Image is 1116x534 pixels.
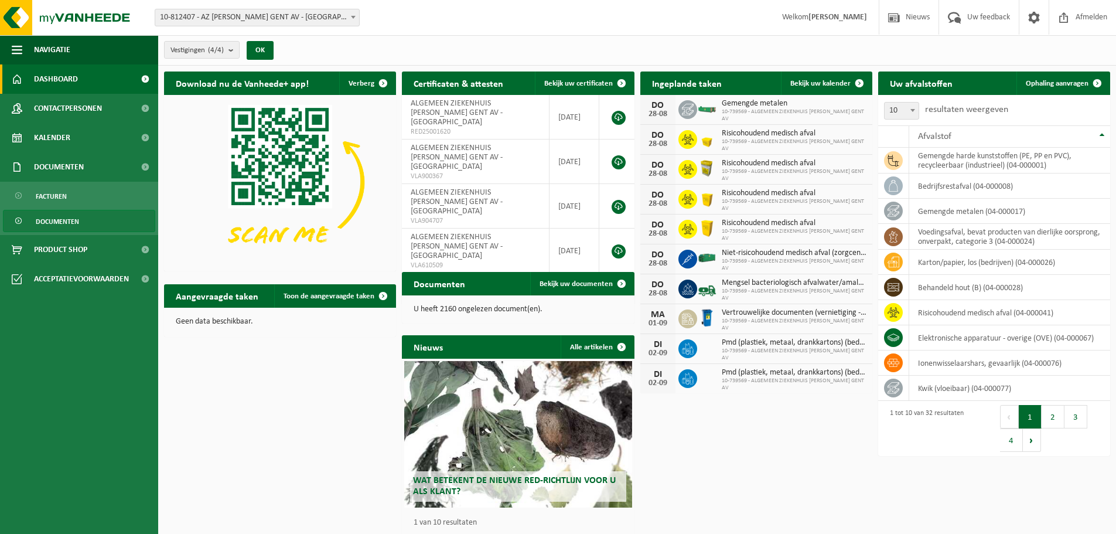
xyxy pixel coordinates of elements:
[1019,405,1042,428] button: 1
[925,105,1008,114] label: resultaten weergeven
[1000,405,1019,428] button: Previous
[34,123,70,152] span: Kalender
[339,72,395,95] button: Verberg
[909,148,1110,174] td: gemengde harde kunststoffen (PE, PP en PVC), recycleerbaar (industrieel) (04-000001)
[722,338,866,348] span: Pmd (plastiek, metaal, drankkartons) (bedrijven)
[34,235,87,264] span: Product Shop
[34,64,78,94] span: Dashboard
[646,260,670,268] div: 28-08
[722,168,866,182] span: 10-739569 - ALGEMEEN ZIEKENHUIS [PERSON_NAME] GENT AV
[909,224,1110,250] td: voedingsafval, bevat producten van dierlijke oorsprong, onverpakt, categorie 3 (04-000024)
[781,72,871,95] a: Bekijk uw kalender
[640,72,733,94] h2: Ingeplande taken
[413,476,616,496] span: Wat betekent de nieuwe RED-richtlijn voor u als klant?
[722,228,866,242] span: 10-739569 - ALGEMEEN ZIEKENHUIS [PERSON_NAME] GENT AV
[884,404,964,453] div: 1 tot 10 van 32 resultaten
[697,103,717,114] img: HK-XC-10-GN-00
[274,284,395,308] a: Toon de aangevraagde taken
[411,233,503,260] span: ALGEMEEN ZIEKENHUIS [PERSON_NAME] GENT AV - [GEOGRAPHIC_DATA]
[1016,72,1109,95] a: Ophaling aanvragen
[411,127,540,137] span: RED25001620
[34,94,102,123] span: Contactpersonen
[697,308,717,328] img: WB-0240-HPE-BE-09
[1023,428,1041,452] button: Next
[411,261,540,270] span: VLA610509
[722,368,866,377] span: Pmd (plastiek, metaal, drankkartons) (bedrijven)
[646,230,670,238] div: 28-08
[1042,405,1064,428] button: 2
[722,249,866,258] span: Niet-risicohoudend medisch afval (zorgcentra)
[411,172,540,181] span: VLA900367
[414,519,628,527] p: 1 van 10 resultaten
[34,264,129,294] span: Acceptatievoorwaarden
[722,129,866,138] span: Risicohoudend medisch afval
[646,140,670,148] div: 28-08
[646,170,670,178] div: 28-08
[550,95,599,140] td: [DATE]
[34,152,84,182] span: Documenten
[646,191,670,200] div: DO
[646,370,670,379] div: DI
[164,284,270,307] h2: Aangevraagde taken
[722,219,866,228] span: Risicohoudend medisch afval
[646,280,670,290] div: DO
[535,72,633,95] a: Bekijk uw certificaten
[918,132,951,141] span: Afvalstof
[646,349,670,358] div: 02-09
[722,189,866,198] span: Risicohoudend medisch afval
[561,335,633,359] a: Alle artikelen
[155,9,360,26] span: 10-812407 - AZ JAN PALFIJN GENT AV - GENT
[697,278,717,298] img: BL-LQ-LV
[34,35,70,64] span: Navigatie
[3,210,155,232] a: Documenten
[349,80,374,87] span: Verberg
[722,99,866,108] span: Gemengde metalen
[909,325,1110,351] td: elektronische apparatuur - overige (OVE) (04-000067)
[697,218,717,238] img: LP-SB-00060-HPE-22
[411,188,503,216] span: ALGEMEEN ZIEKENHUIS [PERSON_NAME] GENT AV - [GEOGRAPHIC_DATA]
[878,72,964,94] h2: Uw afvalstoffen
[247,41,274,60] button: OK
[155,9,359,26] span: 10-812407 - AZ JAN PALFIJN GENT AV - GENT
[176,318,384,326] p: Geen data beschikbaar.
[550,229,599,273] td: [DATE]
[646,220,670,230] div: DO
[909,174,1110,199] td: bedrijfsrestafval (04-000008)
[646,319,670,328] div: 01-09
[646,340,670,349] div: DI
[646,290,670,298] div: 28-08
[722,278,866,288] span: Mengsel bacteriologisch afvalwater/amalgaanscheider
[530,272,633,295] a: Bekijk uw documenten
[402,272,477,295] h2: Documenten
[208,46,224,54] count: (4/4)
[909,376,1110,401] td: kwik (vloeibaar) (04-000077)
[550,140,599,184] td: [DATE]
[402,335,455,358] h2: Nieuws
[164,95,396,269] img: Download de VHEPlus App
[722,258,866,272] span: 10-739569 - ALGEMEEN ZIEKENHUIS [PERSON_NAME] GENT AV
[284,292,374,300] span: Toon de aangevraagde taken
[164,72,320,94] h2: Download nu de Vanheede+ app!
[411,144,503,171] span: ALGEMEEN ZIEKENHUIS [PERSON_NAME] GENT AV - [GEOGRAPHIC_DATA]
[411,216,540,226] span: VLA904707
[722,348,866,362] span: 10-739569 - ALGEMEEN ZIEKENHUIS [PERSON_NAME] GENT AV
[1000,428,1023,452] button: 4
[909,351,1110,376] td: ionenwisselaarshars, gevaarlijk (04-000076)
[1064,405,1087,428] button: 3
[411,99,503,127] span: ALGEMEEN ZIEKENHUIS [PERSON_NAME] GENT AV - [GEOGRAPHIC_DATA]
[1026,80,1088,87] span: Ophaling aanvragen
[722,288,866,302] span: 10-739569 - ALGEMEEN ZIEKENHUIS [PERSON_NAME] GENT AV
[722,308,866,318] span: Vertrouwelijke documenten (vernietiging - recyclage)
[36,185,67,208] span: Facturen
[722,108,866,123] span: 10-739569 - ALGEMEEN ZIEKENHUIS [PERSON_NAME] GENT AV
[790,80,851,87] span: Bekijk uw kalender
[646,200,670,208] div: 28-08
[3,185,155,207] a: Facturen
[646,379,670,387] div: 02-09
[909,275,1110,300] td: behandeld hout (B) (04-000028)
[36,210,79,233] span: Documenten
[646,161,670,170] div: DO
[697,158,717,178] img: LP-SB-00045-CRB-21
[722,198,866,212] span: 10-739569 - ALGEMEEN ZIEKENHUIS [PERSON_NAME] GENT AV
[722,318,866,332] span: 10-739569 - ALGEMEEN ZIEKENHUIS [PERSON_NAME] GENT AV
